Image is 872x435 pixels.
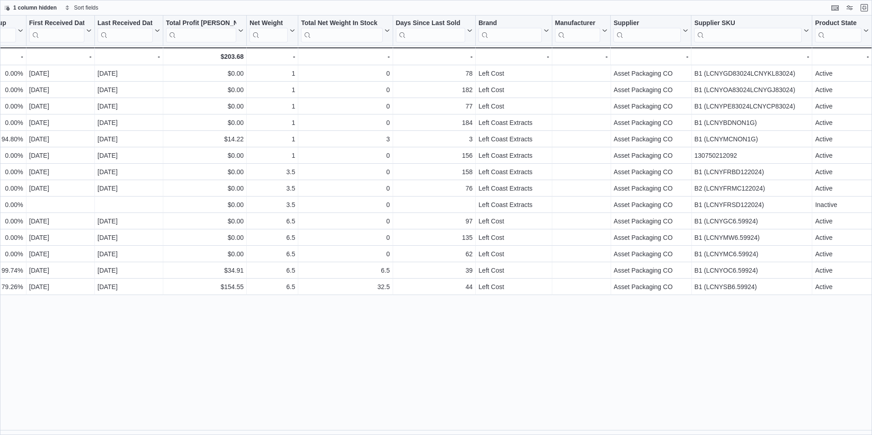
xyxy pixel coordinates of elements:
div: Active [815,281,869,292]
div: [DATE] [29,183,92,194]
div: 0 [301,117,389,128]
div: 62 [396,249,473,259]
div: Left Coast Extracts [478,117,549,128]
div: 0 [301,216,389,227]
div: Asset Packaging CO [614,232,689,243]
div: $0.00 [166,249,244,259]
div: [DATE] [29,216,92,227]
div: 44 [396,281,473,292]
div: Product State [815,19,862,42]
div: $0.00 [166,199,244,210]
div: $0.00 [166,232,244,243]
div: Asset Packaging CO [614,216,689,227]
div: Left Cost [478,232,549,243]
div: Last Received Date [98,19,153,28]
div: B1 (LCNYMW6.59924) [695,232,810,243]
div: Active [815,232,869,243]
button: Manufacturer [555,19,608,42]
div: Brand [478,19,542,28]
div: - [478,51,549,62]
button: Sort fields [61,2,102,13]
div: Total Profit Margin ($) [166,19,237,42]
div: B1 (LCNYSB6.59924) [695,281,810,292]
div: 3 [301,134,389,145]
div: - [555,51,608,62]
div: 0 [301,249,389,259]
div: Active [815,117,869,128]
div: Active [815,216,869,227]
div: - [694,51,809,62]
div: B1 (LCNYFRBD122024) [695,166,810,177]
div: Left Coast Extracts [478,166,549,177]
div: 77 [396,101,473,112]
div: Active [815,68,869,79]
div: [DATE] [29,84,92,95]
div: Net Weight [249,19,288,42]
div: B1 (LCNYMC6.59924) [695,249,810,259]
button: Display options [844,2,855,13]
div: Product State [815,19,862,28]
div: $0.00 [166,101,244,112]
div: Active [815,265,869,276]
button: Days Since Last Sold [396,19,473,42]
button: First Received Date [29,19,92,42]
div: Asset Packaging CO [614,101,689,112]
div: 97 [396,216,473,227]
div: $0.00 [166,183,244,194]
div: [DATE] [29,265,92,276]
div: Left Cost [478,265,549,276]
button: Supplier SKU [694,19,809,42]
div: [DATE] [98,68,160,79]
div: 3.5 [249,183,295,194]
div: 0 [301,150,389,161]
div: Asset Packaging CO [614,166,689,177]
div: Left Cost [478,84,549,95]
div: $154.55 [166,281,244,292]
div: 6.5 [249,232,295,243]
div: - [613,51,688,62]
div: Last Received Date [98,19,153,42]
div: - [98,51,160,62]
div: [DATE] [98,150,160,161]
div: First Received Date [29,19,84,28]
div: [DATE] [29,101,92,112]
div: 158 [396,166,473,177]
button: Product State [815,19,869,42]
button: Net Weight [249,19,295,42]
div: Left Cost [478,281,549,292]
div: Asset Packaging CO [614,84,689,95]
div: - [249,51,295,62]
div: Active [815,84,869,95]
div: $34.91 [166,265,244,276]
div: 0 [301,232,389,243]
div: Total Profit [PERSON_NAME] ($) [166,19,237,28]
div: Left Coast Extracts [478,134,549,145]
div: 0 [301,101,389,112]
div: $0.00 [166,150,244,161]
div: Active [815,183,869,194]
div: Supplier [613,19,681,42]
div: [DATE] [98,183,160,194]
div: [DATE] [29,166,92,177]
div: Manufacturer [555,19,601,42]
div: Net Weight [249,19,288,28]
div: [DATE] [98,84,160,95]
div: $0.00 [166,68,244,79]
div: [DATE] [98,166,160,177]
div: 0 [301,84,389,95]
div: B1 (LCNYOA83024LCNYGJ83024) [695,84,810,95]
div: Manufacturer [555,19,601,28]
div: 0 [301,199,389,210]
div: 32.5 [301,281,389,292]
div: Left Cost [478,249,549,259]
div: Active [815,166,869,177]
span: Sort fields [74,4,98,11]
div: 0 [301,68,389,79]
div: First Received Date [29,19,84,42]
div: B1 (LCNYGD83024LCNYKL83024) [695,68,810,79]
div: - [815,51,869,62]
div: Asset Packaging CO [614,117,689,128]
div: [DATE] [29,232,92,243]
div: $0.00 [166,216,244,227]
div: Asset Packaging CO [614,68,689,79]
